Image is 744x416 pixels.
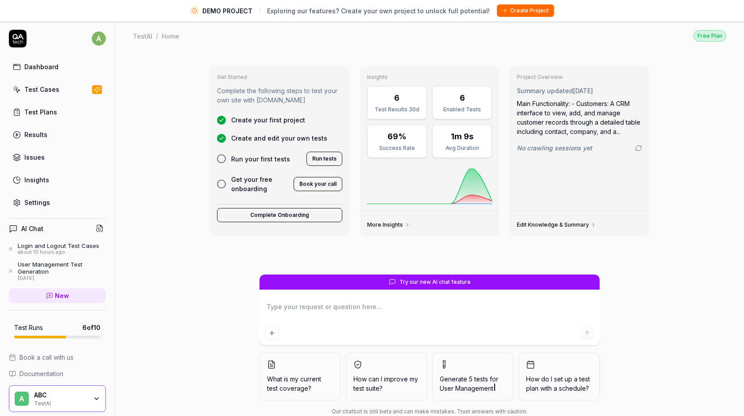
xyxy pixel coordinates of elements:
[460,92,465,104] div: 6
[9,369,106,378] a: Documentation
[440,374,506,393] span: Generate 5 tests for
[9,58,106,75] a: Dashboard
[231,115,305,125] span: Create your first project
[9,149,106,166] a: Issues
[267,6,490,16] span: Exploring our features? Create your own project to unlock full potential!
[24,130,47,139] div: Results
[9,288,106,303] a: New
[517,143,592,153] span: No crawling sessions yet
[387,130,407,142] div: 69%
[19,369,63,378] span: Documentation
[217,208,342,222] button: Complete Onboarding
[519,353,600,400] button: How do I set up a test plan with a schedule?
[497,4,554,17] button: Create Project
[526,374,592,393] span: How do I set up a test plan with a schedule?
[24,62,58,71] div: Dashboard
[92,31,106,46] span: a
[260,353,341,400] button: What is my current test coverage?
[9,385,106,412] button: AABCTestAI
[9,194,106,211] a: Settings
[34,399,87,406] div: TestAI
[9,81,106,98] a: Test Cases
[367,74,492,81] h3: Insights
[18,242,99,249] div: Login and Logout Test Cases
[573,87,593,94] time: [DATE]
[432,353,513,400] button: Generate 5 tests forUser Management
[217,86,342,105] p: Complete the following steps to test your own site with [DOMAIN_NAME]
[24,175,49,184] div: Insights
[440,385,493,392] span: User Management
[156,31,158,40] div: /
[306,153,342,162] a: Run tests
[294,177,342,191] button: Book your call
[438,144,486,152] div: Avg Duration
[346,353,427,400] button: How can I improve my test suite?
[517,87,573,94] span: Summary updated
[517,221,596,228] a: Edit Knowledge & Summary
[373,144,421,152] div: Success Rate
[18,261,106,275] div: User Management Test Generation
[9,103,106,121] a: Test Plans
[367,221,410,228] a: More Insights
[267,374,333,393] span: What is my current test coverage?
[14,324,43,332] h5: Test Runs
[92,30,106,47] button: a
[517,99,642,136] div: Main Functionality: - Customers: A CRM interface to view, add, and manage customer records throug...
[373,106,421,114] div: Test Results 30d
[265,326,279,340] button: Add attachment
[451,130,473,142] div: 1m 9s
[231,154,290,164] span: Run your first tests
[24,153,45,162] div: Issues
[294,179,342,188] a: Book your call
[231,175,288,193] span: Get your free onboarding
[18,275,106,282] div: [DATE]
[438,106,486,114] div: Enabled Tests
[133,31,152,40] div: TestAI
[24,107,57,117] div: Test Plans
[24,85,59,94] div: Test Cases
[217,74,342,81] h3: Get Started
[9,242,106,255] a: Login and Logout Test Casesabout 10 hours ago
[635,145,642,152] a: Go to crawling settings
[15,392,29,406] span: A
[9,126,106,143] a: Results
[517,74,642,81] h3: Project Overview
[306,152,342,166] button: Run tests
[694,30,726,42] button: Free Plan
[353,374,419,393] span: How can I improve my test suite?
[18,249,99,255] div: about 10 hours ago
[394,92,399,104] div: 6
[55,291,69,300] span: New
[34,391,87,399] div: ABC
[9,261,106,281] a: User Management Test Generation[DATE]
[19,353,74,362] span: Book a call with us
[82,323,101,332] span: 6 of 10
[162,31,179,40] div: Home
[21,224,43,233] h4: AI Chat
[202,6,252,16] span: DEMO PROJECT
[399,278,471,286] span: Try our new AI chat feature
[231,133,327,143] span: Create and edit your own tests
[24,198,50,207] div: Settings
[9,353,106,362] a: Book a call with us
[9,171,106,188] a: Insights
[260,408,600,416] div: Our chatbot is still beta and can make mistakes. Trust answers with caution.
